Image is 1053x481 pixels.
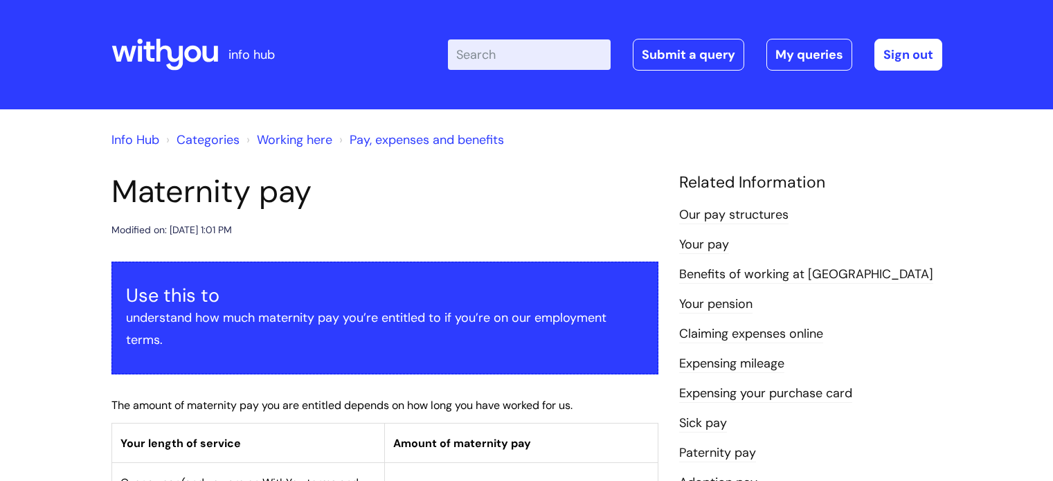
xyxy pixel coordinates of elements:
[679,415,727,433] a: Sick pay
[177,131,240,148] a: Categories
[679,236,729,254] a: Your pay
[679,385,852,403] a: Expensing your purchase card
[111,131,159,148] a: Info Hub
[679,173,942,192] h4: Related Information
[874,39,942,71] a: Sign out
[679,296,753,314] a: Your pension
[111,173,658,210] h1: Maternity pay
[228,44,275,66] p: info hub
[766,39,852,71] a: My queries
[633,39,744,71] a: Submit a query
[163,129,240,151] li: Solution home
[111,221,232,239] div: Modified on: [DATE] 1:01 PM
[243,129,332,151] li: Working here
[679,266,933,284] a: Benefits of working at [GEOGRAPHIC_DATA]
[111,398,573,412] span: The amount of maternity pay you are entitled depends on how long you have worked for us.
[257,131,332,148] a: Working here
[448,39,942,71] div: | -
[679,355,784,373] a: Expensing mileage
[336,129,504,151] li: Pay, expenses and benefits
[679,206,789,224] a: Our pay structures
[679,325,823,343] a: Claiming expenses online
[393,436,531,451] span: Amount of maternity pay
[350,131,504,148] a: Pay, expenses and benefits
[120,436,241,451] span: Your length of service
[448,39,611,70] input: Search
[126,307,644,352] p: understand how much maternity pay you’re entitled to if you’re on our employment terms.
[679,444,756,462] a: Paternity pay
[126,284,644,307] h3: Use this to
